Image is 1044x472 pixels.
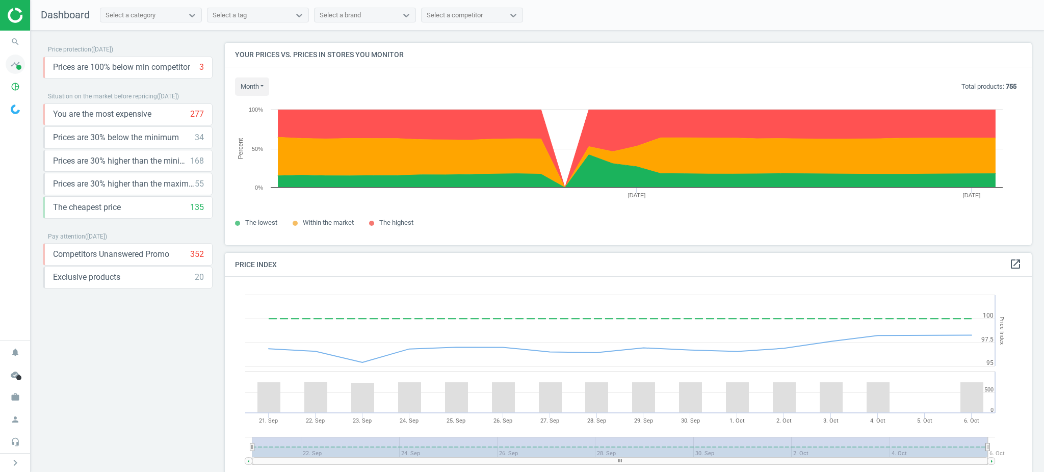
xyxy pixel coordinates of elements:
[320,11,361,20] div: Select a brand
[306,417,325,424] tspan: 22. Sep
[199,62,204,73] div: 3
[249,107,263,113] text: 100%
[634,417,653,424] tspan: 29. Sep
[48,233,85,240] span: Pay attention
[6,387,25,407] i: work
[6,32,25,51] i: search
[6,432,25,452] i: headset_mic
[53,109,151,120] span: You are the most expensive
[6,77,25,96] i: pie_chart_outlined
[6,410,25,429] i: person
[225,43,1032,67] h4: Your prices vs. prices in stores you monitor
[353,417,372,424] tspan: 23. Sep
[9,457,21,469] i: chevron_right
[3,456,28,469] button: chevron_right
[190,249,204,260] div: 352
[587,417,606,424] tspan: 28. Sep
[48,46,91,53] span: Price protection
[53,202,121,213] span: The cheapest price
[1009,258,1022,271] a: open_in_new
[255,185,263,191] text: 0%
[259,417,278,424] tspan: 21. Sep
[379,219,413,226] span: The highest
[6,365,25,384] i: cloud_done
[984,386,994,393] text: 500
[540,417,559,424] tspan: 27. Sep
[85,233,107,240] span: ( [DATE] )
[989,450,1005,457] tspan: 6. Oct
[157,93,179,100] span: ( [DATE] )
[493,417,512,424] tspan: 26. Sep
[961,82,1016,91] p: Total products:
[729,417,745,424] tspan: 1. Oct
[11,104,20,114] img: wGWNvw8QSZomAAAAABJRU5ErkJggg==
[628,192,646,198] tspan: [DATE]
[195,272,204,283] div: 20
[917,417,932,424] tspan: 5. Oct
[190,155,204,167] div: 168
[990,407,994,413] text: 0
[53,249,169,260] span: Competitors Unanswered Promo
[776,417,792,424] tspan: 2. Oct
[303,219,354,226] span: Within the market
[106,11,155,20] div: Select a category
[870,417,885,424] tspan: 4. Oct
[225,253,1032,277] h4: Price Index
[53,62,190,73] span: Prices are 100% below min competitor
[48,93,157,100] span: Situation on the market before repricing
[981,336,994,343] text: 97.5
[195,132,204,143] div: 34
[983,312,994,319] text: 100
[447,417,465,424] tspan: 25. Sep
[213,11,247,20] div: Select a tag
[963,192,981,198] tspan: [DATE]
[6,55,25,74] i: timeline
[245,219,277,226] span: The lowest
[190,202,204,213] div: 135
[53,272,120,283] span: Exclusive products
[999,317,1005,345] tspan: Price Index
[427,11,483,20] div: Select a competitor
[400,417,419,424] tspan: 24. Sep
[235,77,269,96] button: month
[53,155,190,167] span: Prices are 30% higher than the minimum
[237,138,244,159] tspan: Percent
[986,359,994,366] text: 95
[91,46,113,53] span: ( [DATE] )
[964,417,979,424] tspan: 6. Oct
[6,343,25,362] i: notifications
[252,146,263,152] text: 50%
[823,417,839,424] tspan: 3. Oct
[1006,83,1016,90] b: 755
[53,178,195,190] span: Prices are 30% higher than the maximal
[53,132,179,143] span: Prices are 30% below the minimum
[190,109,204,120] div: 277
[1009,258,1022,270] i: open_in_new
[195,178,204,190] div: 55
[681,417,700,424] tspan: 30. Sep
[8,8,80,23] img: ajHJNr6hYgQAAAAASUVORK5CYII=
[41,9,90,21] span: Dashboard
